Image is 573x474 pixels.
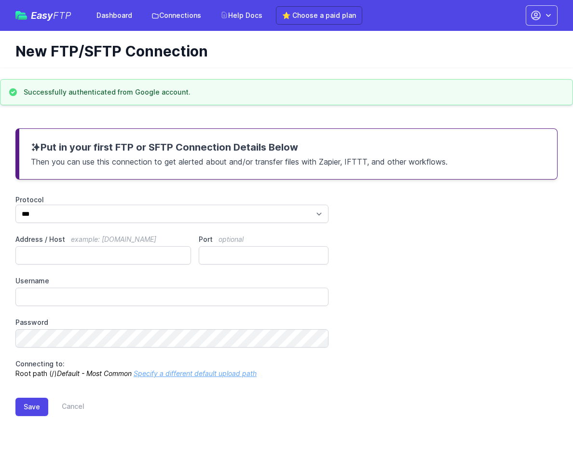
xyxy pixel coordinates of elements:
p: Root path (/) [15,359,328,378]
label: Password [15,318,328,327]
h3: Successfully authenticated from Google account. [24,87,191,97]
span: FTP [53,10,71,21]
span: Easy [31,11,71,20]
i: Default - Most Common [57,369,132,377]
h1: New FTP/SFTP Connection [15,42,550,60]
span: optional [218,235,244,243]
a: Specify a different default upload path [134,369,257,377]
a: EasyFTP [15,11,71,20]
a: Cancel [48,398,84,416]
label: Username [15,276,328,286]
button: Save [15,398,48,416]
span: example: [DOMAIN_NAME] [71,235,156,243]
span: Connecting to: [15,360,65,368]
img: easyftp_logo.png [15,11,27,20]
a: ⭐ Choose a paid plan [276,6,362,25]
a: Dashboard [91,7,138,24]
label: Address / Host [15,235,191,244]
a: Help Docs [215,7,268,24]
label: Port [199,235,328,244]
label: Protocol [15,195,328,205]
h3: Put in your first FTP or SFTP Connection Details Below [31,140,546,154]
p: Then you can use this connection to get alerted about and/or transfer files with Zapier, IFTTT, a... [31,154,546,167]
a: Connections [146,7,207,24]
